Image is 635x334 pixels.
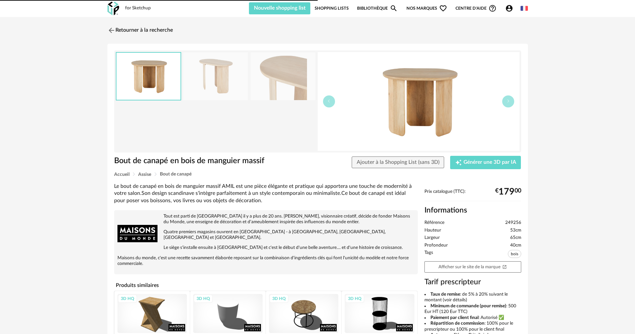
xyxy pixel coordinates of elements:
p: Le siège s'installe ensuite à [GEOGRAPHIC_DATA] et c'est le début d'une belle aventure.... et d'u... [117,245,414,251]
li: : de 5% à 20% suivant le montant (voir détails) [424,292,521,303]
h1: Bout de canapé en bois de manguier massif [114,156,280,166]
div: Breadcrumb [114,172,521,177]
div: 3D HQ [345,294,364,303]
img: fr [521,5,528,12]
p: Maisons du monde, c'est une recette savamment élaborée reposant sur la combinaison d'ingrédients ... [117,255,414,267]
li: : Autorisé ✅ [424,315,521,321]
span: Centre d'aideHelp Circle Outline icon [455,4,497,12]
img: OXP [107,2,119,15]
span: Nos marques [406,2,447,14]
span: Account Circle icon [505,4,516,12]
div: € 00 [495,189,521,195]
div: 3D HQ [269,294,289,303]
span: Ajouter à la Shopping List (sans 3D) [357,159,439,165]
span: Hauteur [424,228,441,234]
h3: Tarif prescripteur [424,277,521,287]
div: for Sketchup [125,5,151,11]
a: Retourner à la recherche [107,23,173,38]
a: Shopping Lists [315,2,349,14]
img: bout-de-canape-en-bois-de-manguier-massif-1000-2-17-249256_4.jpg [183,52,248,100]
span: Assise [138,172,151,177]
h4: Produits similaires [114,280,418,290]
b: Répartition de commission [430,321,485,326]
span: Référence [424,220,444,226]
div: Prix catalogue (TTC): [424,189,521,201]
span: Account Circle icon [505,4,513,12]
button: Ajouter à la Shopping List (sans 3D) [352,156,444,169]
span: Accueil [114,172,129,177]
img: svg+xml;base64,PHN2ZyB3aWR0aD0iMjQiIGhlaWdodD0iMjQiIHZpZXdCb3g9IjAgMCAyNCAyNCIgZmlsbD0ibm9uZSIgeG... [107,26,115,34]
h2: Informations [424,206,521,215]
a: Afficher sur le site de la marqueOpen In New icon [424,261,521,273]
div: 3D HQ [194,294,213,303]
span: 249256 [505,220,521,226]
div: Le bout de canapé en bois de manguier massif AMIL est une pièce élégante et pratique qui apporter... [114,183,418,204]
button: Nouvelle shopping list [249,2,311,14]
span: 65cm [510,235,521,241]
li: : 500 Eur HT (120 Eur TTC) [424,303,521,315]
span: Largeur [424,235,440,241]
span: Nouvelle shopping list [254,5,306,11]
b: Taux de remise [430,292,460,297]
div: 3D HQ [118,294,137,303]
span: Profondeur [424,243,448,249]
button: Creation icon Générer une 3D par IA [450,156,521,169]
img: brand logo [117,214,157,254]
img: bout-de-canape-en-bois-de-manguier-massif-1000-2-17-249256_1.jpg [318,52,520,151]
p: Tout est parti de [GEOGRAPHIC_DATA] il y a plus de 20 ans. [PERSON_NAME], visionnaire créatif, dé... [117,214,414,225]
span: Help Circle Outline icon [489,4,497,12]
span: Open In New icon [502,264,507,269]
img: bout-de-canape-en-bois-de-manguier-massif-1000-2-17-249256_1.jpg [116,53,181,100]
b: Paiement par client final [430,315,479,320]
span: bois [508,250,521,258]
span: 53cm [510,228,521,234]
span: Générer une 3D par IA [463,160,516,165]
span: Heart Outline icon [439,4,447,12]
a: BibliothèqueMagnify icon [357,2,398,14]
span: 40cm [510,243,521,249]
span: Magnify icon [390,4,398,12]
p: Quatre premiers magasins ouvrent en [GEOGRAPHIC_DATA] - à [GEOGRAPHIC_DATA], [GEOGRAPHIC_DATA], [... [117,229,414,241]
span: Creation icon [455,159,462,166]
li: : 100% pour le prescripteur ou 100% pour le client final [424,321,521,332]
span: 179 [499,189,515,195]
img: bout-de-canape-en-bois-de-manguier-massif-1000-2-17-249256_5.jpg [251,52,315,100]
span: Bout de canapé [160,172,192,177]
span: Tags [424,250,433,260]
b: Minimum de commande (pour remise) [430,304,506,308]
